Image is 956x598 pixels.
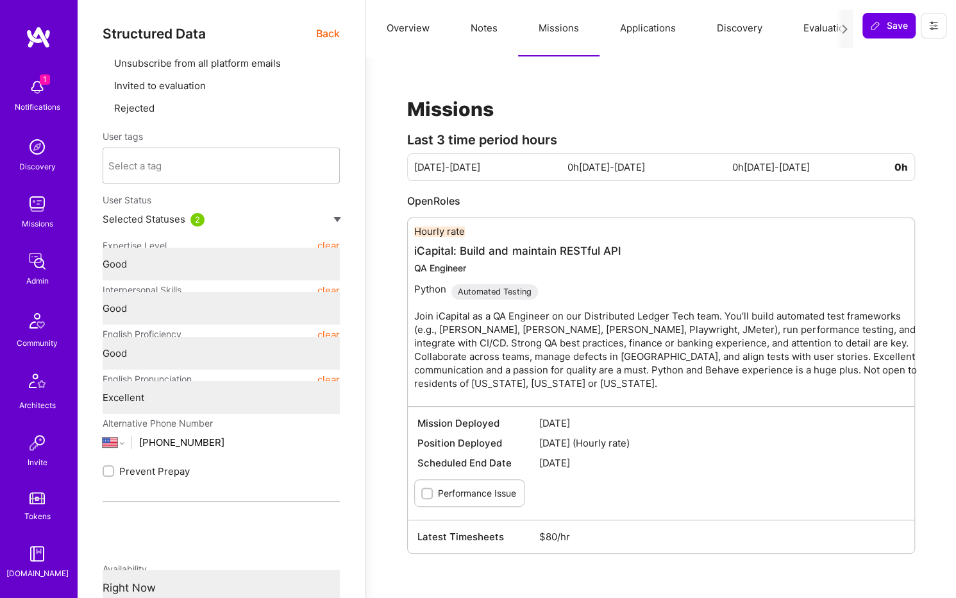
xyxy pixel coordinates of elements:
span: [DATE] (Hourly rate) [539,436,905,450]
button: clear [317,278,340,302]
img: caret [333,217,341,222]
h1: Missions [407,98,915,121]
span: Interpersonal Skills [103,278,181,302]
span: English Pronunciation [103,368,192,391]
div: [DATE]-[DATE] [414,160,579,174]
span: $80/hr [539,530,905,543]
span: Unsubscribe from all platform emails [114,57,281,69]
span: 1 [40,74,50,85]
button: Save [862,13,916,38]
span: Invited to evaluation [114,80,206,92]
div: Community [17,336,58,350]
button: clear [317,323,340,346]
img: admin teamwork [24,248,50,274]
img: bell [24,74,50,100]
span: Save [870,19,908,32]
img: Community [22,305,53,336]
div: QA Engineer [414,262,921,274]
span: Scheduled End Date [417,456,539,470]
img: Architects [22,368,53,398]
img: discovery [24,134,50,160]
div: Admin [26,274,49,287]
img: Invite [24,430,50,456]
p: Join iCapital as a QA Engineer on our Distributed Ledger Tech team. You’ll build automated test f... [414,309,921,390]
div: Select a tag [108,159,162,173]
img: guide book [24,541,50,567]
div: Invite [28,456,47,469]
div: Python [414,284,446,300]
span: English Proficiency [103,323,181,346]
span: Expertise Level [103,234,167,257]
div: Missions [22,217,53,230]
div: Hourly rate [414,226,465,237]
span: 0h [894,160,908,174]
span: Prevent Prepay [119,465,190,478]
div: Last 3 time period hours [407,133,915,147]
div: Architects [19,398,56,412]
img: tokens [29,492,45,504]
span: [DATE] [539,416,905,430]
span: 0h [732,160,743,174]
span: Alternative Phone Number [103,418,213,429]
i: icon Chevron [324,162,331,169]
div: Discovery [19,160,56,173]
div: Availability [103,558,340,581]
span: Structured Data [103,26,206,42]
div: Tokens [24,509,51,523]
div: [DATE]-[DATE] [743,160,908,174]
div: Automated Testing [451,284,538,300]
span: Selected Statuses [103,213,185,225]
span: [DATE] [539,456,905,470]
span: Mission Deployed [417,416,539,430]
span: Back [316,26,340,42]
div: [DATE]-[DATE] [579,160,744,174]
img: teamwork [24,191,50,217]
span: Latest Timesheets [417,530,539,543]
span: 0h [567,160,579,174]
label: Performance Issue [438,486,516,500]
button: clear [317,234,340,257]
button: clear [317,368,340,391]
a: iCapital: Build and maintain RESTful API [414,244,621,257]
i: icon Next [840,24,850,34]
label: User tags [103,130,143,142]
div: 2 [190,213,205,226]
span: Position Deployed [417,436,539,450]
div: Open Roles [407,194,915,208]
img: logo [26,26,51,49]
span: Rejected [114,102,155,114]
span: User Status [103,194,151,205]
div: [DOMAIN_NAME] [6,567,69,580]
div: Notifications [15,100,60,114]
input: +1 (000) 000-0000 [139,426,340,459]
